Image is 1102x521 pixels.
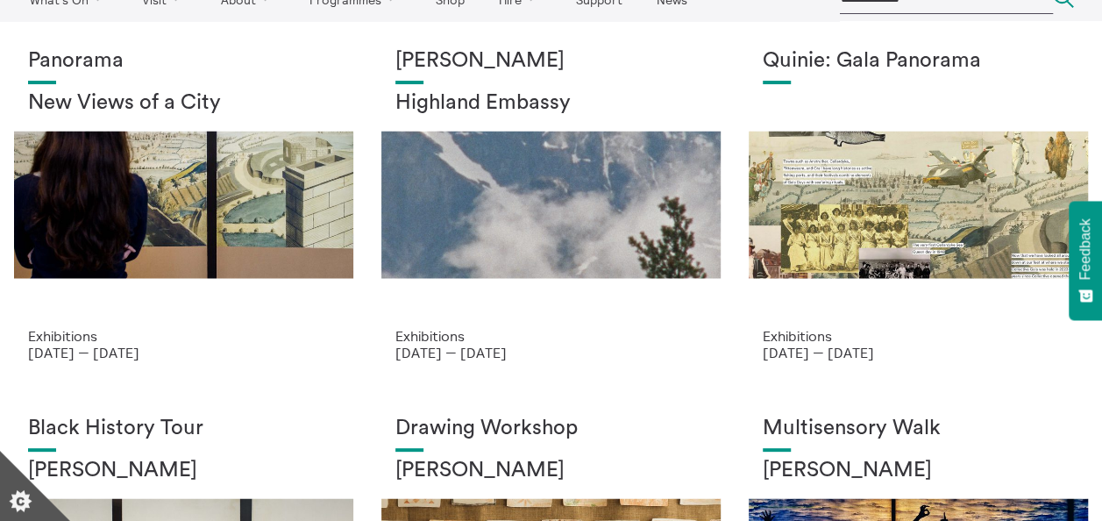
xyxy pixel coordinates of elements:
p: [DATE] — [DATE] [28,345,339,360]
a: Solar wheels 17 [PERSON_NAME] Highland Embassy Exhibitions [DATE] — [DATE] [367,21,735,389]
p: [DATE] — [DATE] [395,345,707,360]
p: [DATE] — [DATE] [763,345,1074,360]
a: Josie Vallely Quinie: Gala Panorama Exhibitions [DATE] — [DATE] [735,21,1102,389]
h1: Panorama [28,49,339,74]
p: Exhibitions [763,328,1074,344]
h2: [PERSON_NAME] [28,459,339,483]
h2: [PERSON_NAME] [395,459,707,483]
h1: Drawing Workshop [395,417,707,441]
h2: Highland Embassy [395,91,707,116]
p: Exhibitions [395,328,707,344]
h1: Black History Tour [28,417,339,441]
p: Exhibitions [28,328,339,344]
h2: [PERSON_NAME] [763,459,1074,483]
button: Feedback - Show survey [1069,201,1102,320]
h1: Quinie: Gala Panorama [763,49,1074,74]
h1: [PERSON_NAME] [395,49,707,74]
span: Feedback [1077,218,1093,280]
h2: New Views of a City [28,91,339,116]
h1: Multisensory Walk [763,417,1074,441]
